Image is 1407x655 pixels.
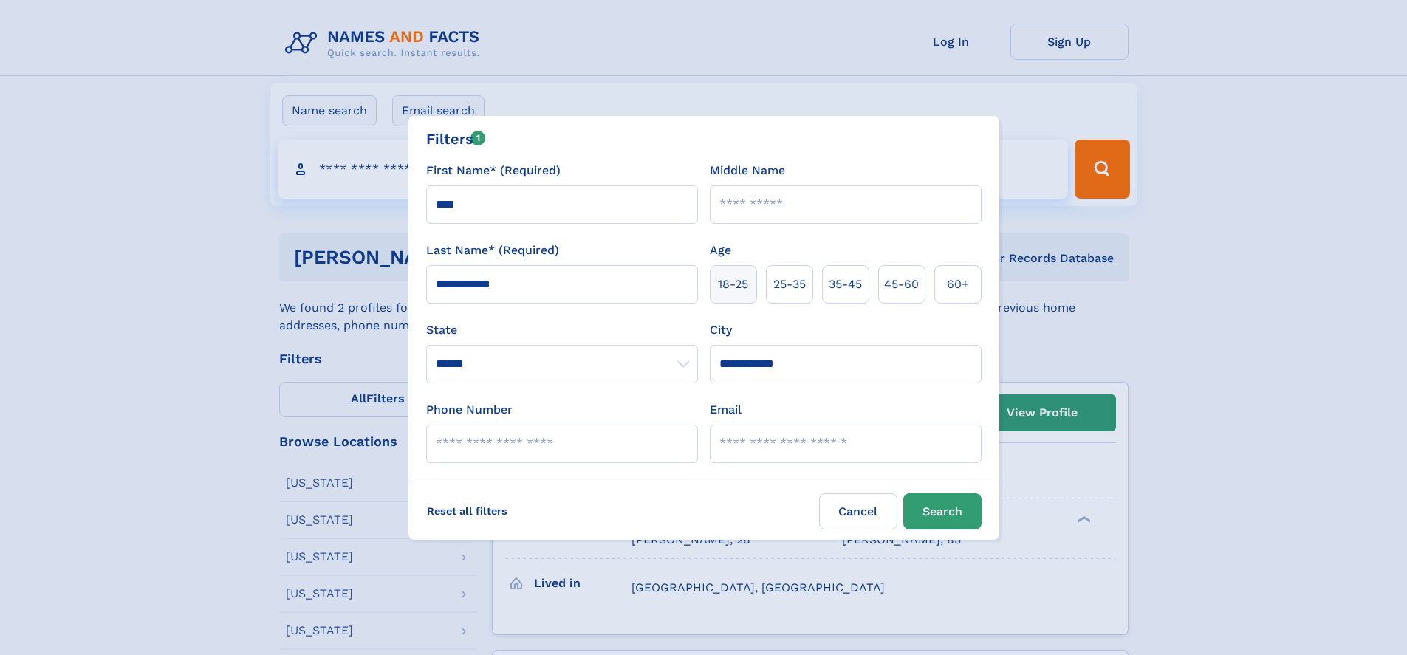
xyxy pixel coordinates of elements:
span: 18‑25 [718,275,748,293]
span: 25‑35 [773,275,806,293]
label: State [426,321,698,339]
span: 35‑45 [829,275,862,293]
label: Reset all filters [417,493,517,529]
button: Search [903,493,982,529]
span: 60+ [947,275,969,293]
label: City [710,321,732,339]
div: Filters [426,128,486,150]
label: Age [710,241,731,259]
label: Middle Name [710,162,785,179]
label: Email [710,401,742,419]
label: Last Name* (Required) [426,241,559,259]
label: First Name* (Required) [426,162,561,179]
span: 45‑60 [884,275,919,293]
label: Phone Number [426,401,513,419]
label: Cancel [819,493,897,529]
